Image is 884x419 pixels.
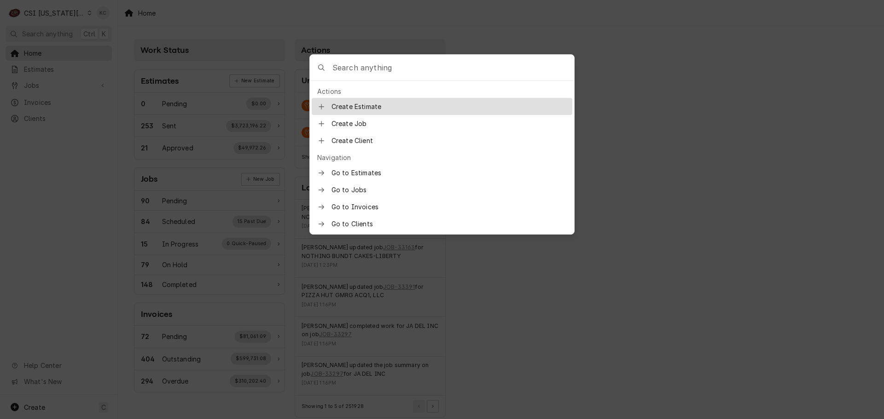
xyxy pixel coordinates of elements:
[331,119,567,128] span: Create Job
[331,102,567,111] span: Create Estimate
[332,55,574,80] input: Search anything
[312,85,572,232] div: Suggestions
[312,85,572,98] div: Actions
[331,219,567,229] span: Go to Clients
[331,168,567,178] span: Go to Estimates
[331,185,567,195] span: Go to Jobs
[312,151,572,164] div: Navigation
[309,54,575,235] div: Global Command Menu
[331,202,567,212] span: Go to Invoices
[331,136,567,145] span: Create Client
